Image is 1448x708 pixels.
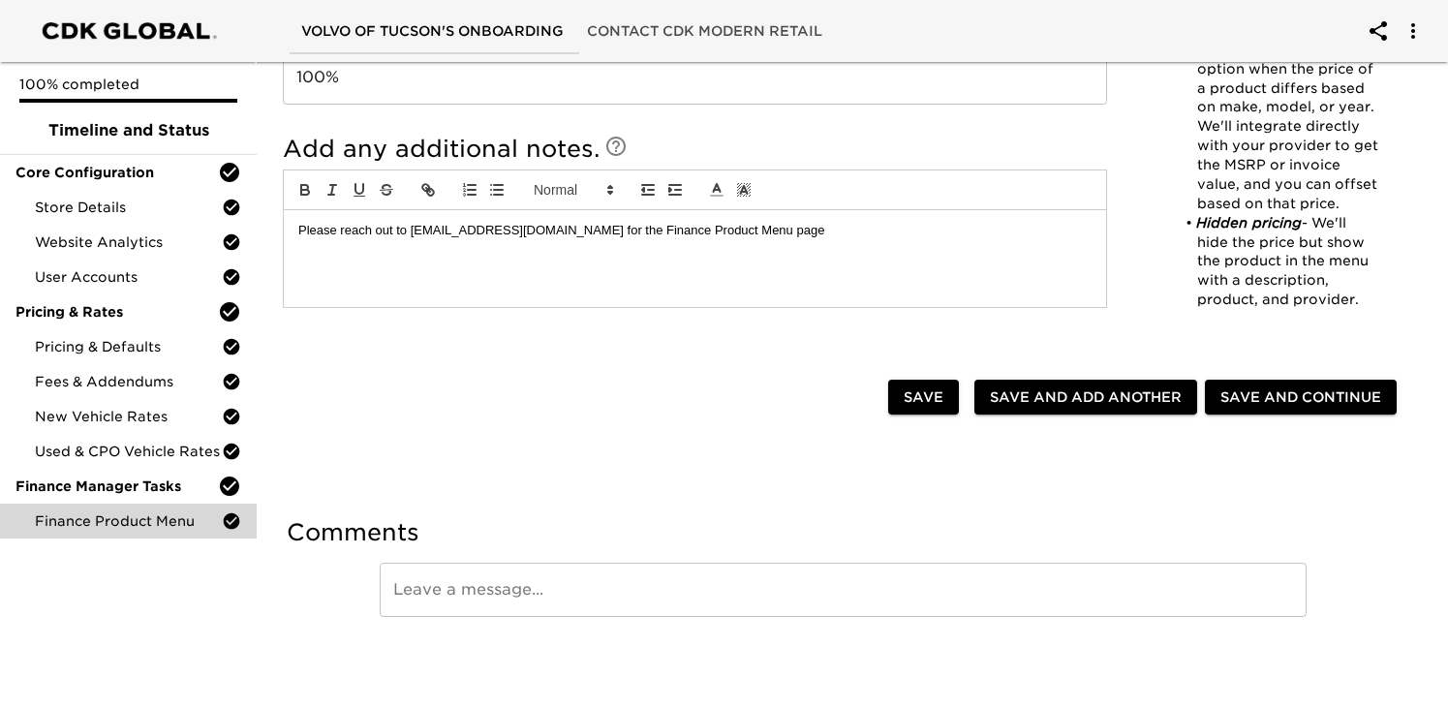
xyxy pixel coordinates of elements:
h5: Add any additional notes. [283,134,1107,165]
span: Pricing & Rates [15,302,218,322]
span: Website Analytics [35,232,222,252]
button: Save and Add Another [974,380,1197,416]
button: Save [888,380,959,416]
span: Finance Product Menu [35,511,222,531]
span: Core Configuration [15,163,218,182]
span: Contact CDK Modern Retail [587,19,822,44]
span: Save [904,385,943,410]
span: User Accounts [35,267,222,287]
span: Save and Add Another [990,385,1182,410]
li: - We'll hide the price but show the product in the menu with a description, product, and provider. [1177,214,1379,310]
span: Save and Continue [1220,385,1381,410]
h5: Comments [287,517,1401,548]
p: Please reach out to [EMAIL_ADDRESS][DOMAIN_NAME] for the Finance Product Menu page [298,222,1092,239]
span: Pricing & Defaults [35,337,222,356]
span: Store Details [35,198,222,217]
p: 100% completed [19,75,237,94]
span: New Vehicle Rates [35,407,222,426]
em: Hidden pricing [1196,215,1302,231]
span: Volvo of Tucson's Onboarding [301,19,564,44]
span: Used & CPO Vehicle Rates [35,442,222,461]
button: account of current user [1355,8,1402,54]
button: account of current user [1390,8,1436,54]
button: Save and Continue [1205,380,1397,416]
span: Timeline and Status [15,119,241,142]
li: Use this pricing option when the price of a product differs based on make, model, or year. We'll ... [1177,2,1379,214]
input: Example: 200% [283,50,1107,105]
span: Finance Manager Tasks [15,477,218,496]
span: Fees & Addendums [35,372,222,391]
